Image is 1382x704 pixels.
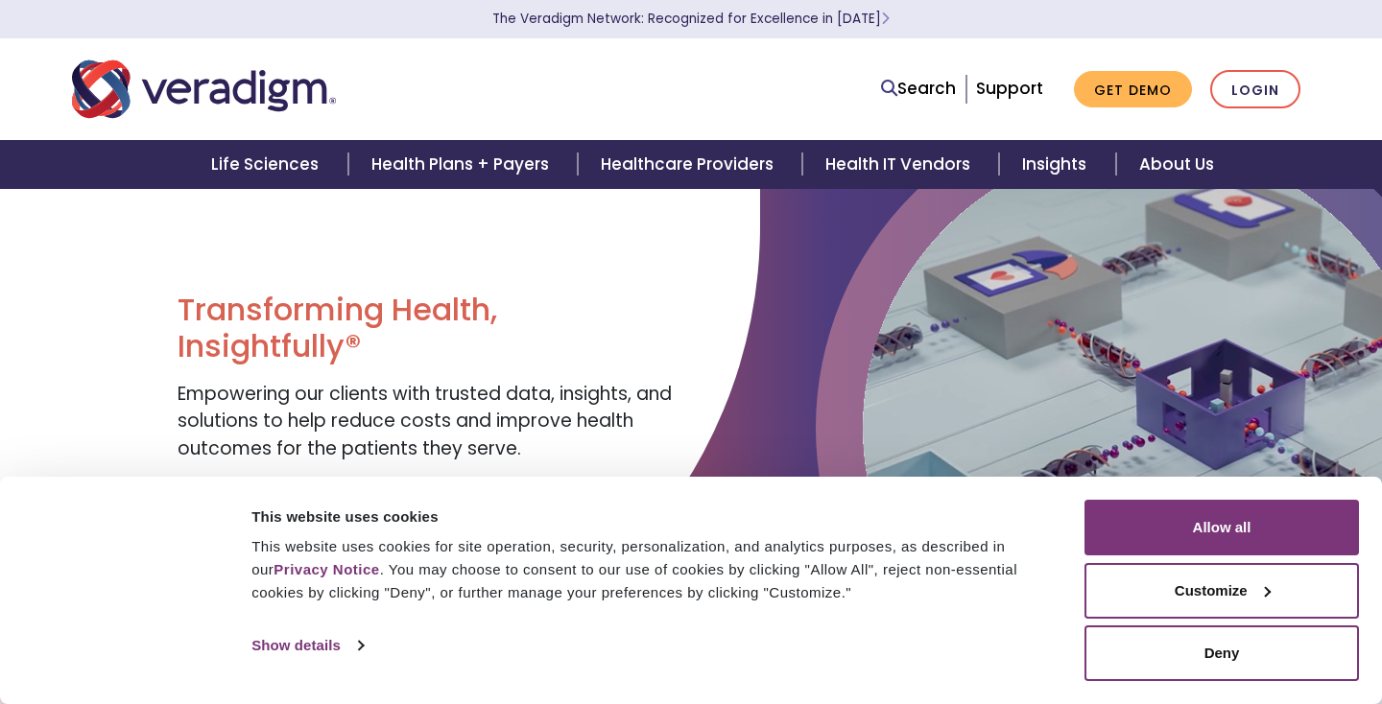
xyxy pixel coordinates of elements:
[1084,563,1359,619] button: Customize
[802,140,999,189] a: Health IT Vendors
[999,140,1115,189] a: Insights
[274,561,379,577] a: Privacy Notice
[178,292,677,365] h1: Transforming Health, Insightfully®
[1116,140,1237,189] a: About Us
[1074,71,1192,108] a: Get Demo
[188,140,347,189] a: Life Sciences
[251,505,1062,528] div: This website uses cookies
[1084,625,1359,681] button: Deny
[578,140,802,189] a: Healthcare Providers
[72,58,336,121] img: Veradigm logo
[1084,500,1359,555] button: Allow all
[881,76,956,102] a: Search
[348,140,578,189] a: Health Plans + Payers
[251,631,363,660] a: Show details
[178,381,672,461] span: Empowering our clients with trusted data, insights, and solutions to help reduce costs and improv...
[251,535,1062,604] div: This website uses cookies for site operation, security, personalization, and analytics purposes, ...
[976,77,1043,100] a: Support
[881,10,890,28] span: Learn More
[492,10,890,28] a: The Veradigm Network: Recognized for Excellence in [DATE]Learn More
[1210,70,1300,109] a: Login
